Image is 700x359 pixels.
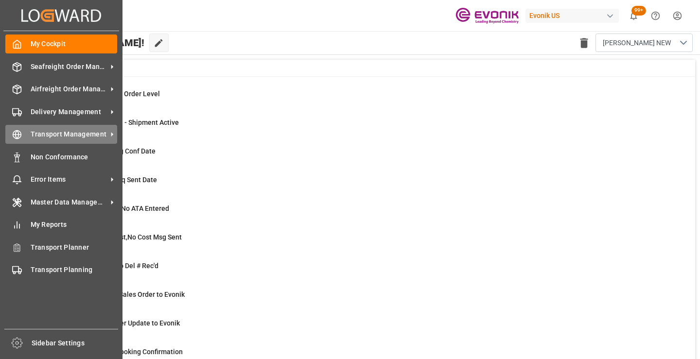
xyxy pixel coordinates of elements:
[31,152,118,162] span: Non Conformance
[31,220,118,230] span: My Reports
[40,34,144,52] span: Hello [PERSON_NAME]!
[50,146,683,167] a: 42ABS: No Init Bkg Conf DateShipment
[525,6,623,25] button: Evonik US
[74,348,183,356] span: ABS: Missing Booking Confirmation
[5,260,117,279] a: Transport Planning
[50,118,683,138] a: 0Deactivated EDI - Shipment ActiveShipment
[50,261,683,281] a: 8ETD < 3 Days,No Del # Rec'dShipment
[5,147,117,166] a: Non Conformance
[31,242,118,253] span: Transport Planner
[455,7,519,24] img: Evonik-brand-mark-Deep-Purple-RGB.jpeg_1700498283.jpeg
[631,6,646,16] span: 99+
[74,119,179,126] span: Deactivated EDI - Shipment Active
[31,107,107,117] span: Delivery Management
[74,233,182,241] span: ETD>3 Days Past,No Cost Msg Sent
[50,232,683,253] a: 29ETD>3 Days Past,No Cost Msg SentShipment
[50,318,683,339] a: 0Error Sales Order Update to EvonikShipment
[645,5,666,27] button: Help Center
[31,174,107,185] span: Error Items
[32,338,119,348] span: Sidebar Settings
[31,265,118,275] span: Transport Planning
[31,197,107,207] span: Master Data Management
[623,5,645,27] button: show 100 new notifications
[50,89,683,109] a: 0MOT Missing at Order LevelSales Order-IVPO
[525,9,619,23] div: Evonik US
[5,215,117,234] a: My Reports
[74,319,180,327] span: Error Sales Order Update to Evonik
[31,84,107,94] span: Airfreight Order Management
[5,34,117,53] a: My Cockpit
[50,175,683,195] a: 5ABS: No Bkg Req Sent DateShipment
[5,238,117,256] a: Transport Planner
[74,291,185,298] span: Error on Initial Sales Order to Evonik
[31,62,107,72] span: Seafreight Order Management
[603,38,671,48] span: [PERSON_NAME] NEW
[50,290,683,310] a: 0Error on Initial Sales Order to EvonikShipment
[50,204,683,224] a: 16ETA > 10 Days , No ATA EnteredShipment
[595,34,693,52] button: open menu
[31,39,118,49] span: My Cockpit
[31,129,107,139] span: Transport Management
